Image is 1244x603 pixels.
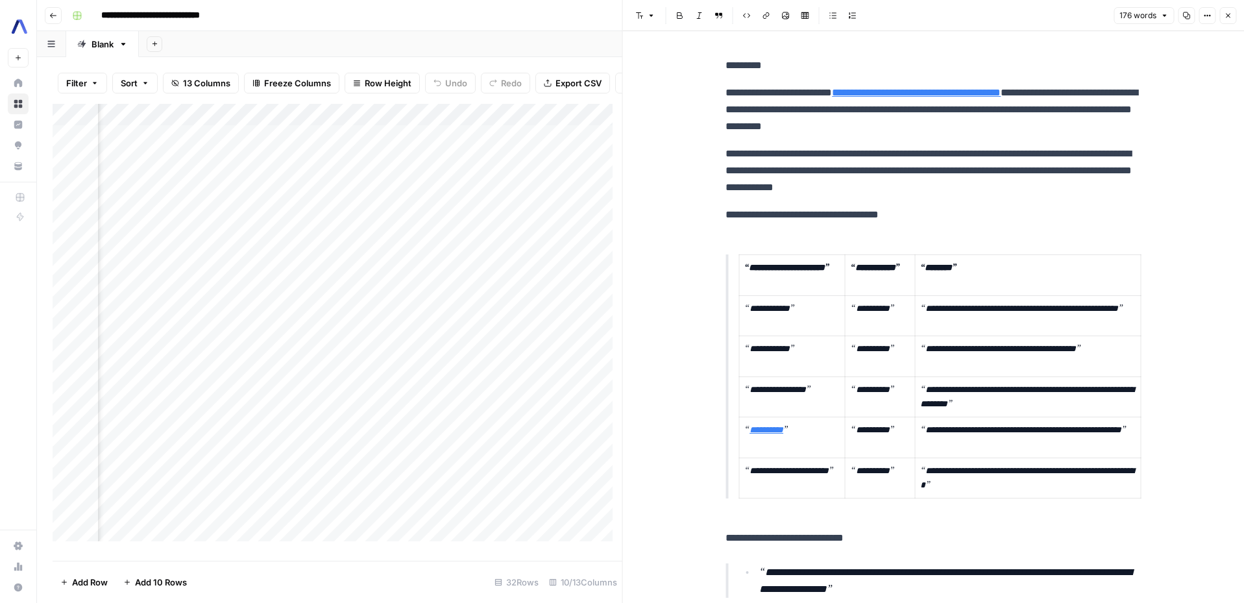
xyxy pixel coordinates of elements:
[501,77,522,90] span: Redo
[91,38,114,51] div: Blank
[72,576,108,589] span: Add Row
[1114,7,1174,24] button: 176 words
[1119,10,1156,21] span: 176 words
[66,77,87,90] span: Filter
[121,77,138,90] span: Sort
[445,77,467,90] span: Undo
[116,572,195,593] button: Add 10 Rows
[544,572,622,593] div: 10/13 Columns
[8,114,29,135] a: Insights
[8,535,29,556] a: Settings
[8,577,29,598] button: Help + Support
[244,73,339,93] button: Freeze Columns
[345,73,420,93] button: Row Height
[8,556,29,577] a: Usage
[58,73,107,93] button: Filter
[8,156,29,177] a: Your Data
[8,135,29,156] a: Opportunities
[183,77,230,90] span: 13 Columns
[481,73,530,93] button: Redo
[8,10,29,43] button: Workspace: AssemblyAI
[163,73,239,93] button: 13 Columns
[555,77,602,90] span: Export CSV
[8,73,29,93] a: Home
[489,572,544,593] div: 32 Rows
[365,77,411,90] span: Row Height
[425,73,476,93] button: Undo
[264,77,331,90] span: Freeze Columns
[135,576,187,589] span: Add 10 Rows
[112,73,158,93] button: Sort
[53,572,116,593] button: Add Row
[535,73,610,93] button: Export CSV
[66,31,139,57] a: Blank
[8,15,31,38] img: AssemblyAI Logo
[8,93,29,114] a: Browse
